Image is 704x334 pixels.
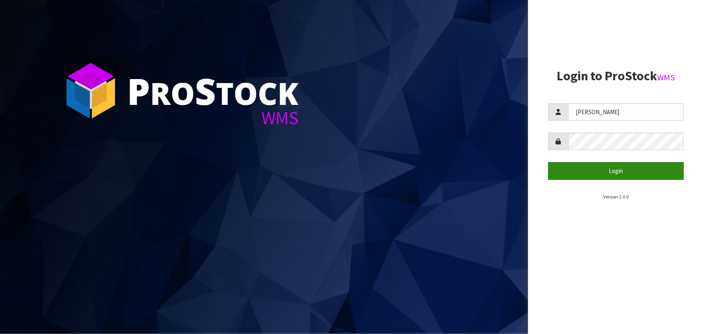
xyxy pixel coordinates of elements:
img: ProStock Cube [61,61,121,121]
span: S [195,66,216,115]
button: Login [548,162,684,180]
small: Version 1.0.0 [603,194,629,200]
small: WMS [658,72,675,83]
h2: Login to ProStock [548,69,684,83]
div: WMS [127,109,299,127]
div: ro tock [127,73,299,109]
span: P [127,66,150,115]
input: Username [568,103,684,121]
